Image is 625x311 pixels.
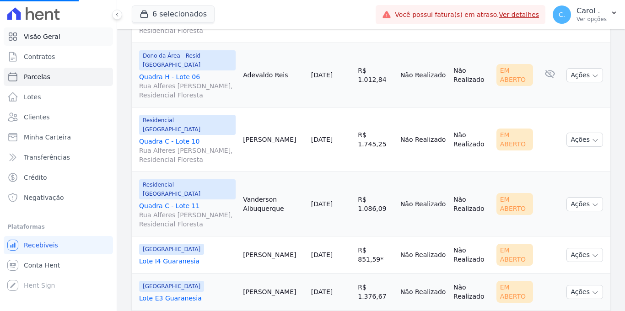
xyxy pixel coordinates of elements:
[559,11,565,18] span: C.
[397,107,450,172] td: Não Realizado
[566,285,603,299] button: Ações
[4,148,113,166] a: Transferências
[577,6,607,16] p: Carol .
[24,72,50,81] span: Parcelas
[24,113,49,122] span: Clientes
[496,244,533,266] div: Em Aberto
[139,72,236,100] a: Quadra H - Lote 06Rua Alferes [PERSON_NAME], Residencial Floresta
[239,236,307,273] td: [PERSON_NAME]
[4,88,113,106] a: Lotes
[397,273,450,311] td: Não Realizado
[566,68,603,82] button: Ações
[139,281,204,292] span: [GEOGRAPHIC_DATA]
[24,241,58,250] span: Recebíveis
[4,128,113,146] a: Minha Carteira
[139,244,204,255] span: [GEOGRAPHIC_DATA]
[132,5,215,23] button: 6 selecionados
[450,273,493,311] td: Não Realizado
[239,273,307,311] td: [PERSON_NAME]
[311,200,333,208] a: [DATE]
[545,2,625,27] button: C. Carol . Ver opções
[311,136,333,143] a: [DATE]
[139,137,236,164] a: Quadra C - Lote 10Rua Alferes [PERSON_NAME], Residencial Floresta
[4,108,113,126] a: Clientes
[139,146,236,164] span: Rua Alferes [PERSON_NAME], Residencial Floresta
[24,173,47,182] span: Crédito
[24,133,71,142] span: Minha Carteira
[311,251,333,258] a: [DATE]
[496,193,533,215] div: Em Aberto
[496,281,533,303] div: Em Aberto
[395,10,539,20] span: Você possui fatura(s) em atraso.
[4,236,113,254] a: Recebíveis
[566,197,603,211] button: Ações
[7,221,109,232] div: Plataformas
[577,16,607,23] p: Ver opções
[354,43,397,107] td: R$ 1.012,84
[397,236,450,273] td: Não Realizado
[4,188,113,207] a: Negativação
[397,43,450,107] td: Não Realizado
[24,193,64,202] span: Negativação
[139,294,236,303] a: Lote E3 Guaranesia
[311,71,333,79] a: [DATE]
[4,168,113,187] a: Crédito
[139,201,236,229] a: Quadra C - Lote 11Rua Alferes [PERSON_NAME], Residencial Floresta
[139,81,236,100] span: Rua Alferes [PERSON_NAME], Residencial Floresta
[354,172,397,236] td: R$ 1.086,09
[4,48,113,66] a: Contratos
[450,107,493,172] td: Não Realizado
[4,27,113,46] a: Visão Geral
[4,68,113,86] a: Parcelas
[24,153,70,162] span: Transferências
[450,236,493,273] td: Não Realizado
[566,248,603,262] button: Ações
[354,107,397,172] td: R$ 1.745,25
[139,210,236,229] span: Rua Alferes [PERSON_NAME], Residencial Floresta
[139,179,236,199] span: Residencial [GEOGRAPHIC_DATA]
[499,11,539,18] a: Ver detalhes
[450,172,493,236] td: Não Realizado
[311,288,333,295] a: [DATE]
[397,172,450,236] td: Não Realizado
[24,32,60,41] span: Visão Geral
[450,43,493,107] td: Não Realizado
[239,43,307,107] td: Adevaldo Reis
[566,133,603,147] button: Ações
[139,50,236,70] span: Dono da Área - Resid [GEOGRAPHIC_DATA]
[24,52,55,61] span: Contratos
[496,64,533,86] div: Em Aberto
[139,257,236,266] a: Lote I4 Guaranesia
[239,107,307,172] td: [PERSON_NAME]
[354,273,397,311] td: R$ 1.376,67
[239,172,307,236] td: Vanderson Albuquerque
[4,256,113,274] a: Conta Hent
[24,92,41,102] span: Lotes
[139,115,236,135] span: Residencial [GEOGRAPHIC_DATA]
[496,129,533,150] div: Em Aberto
[24,261,60,270] span: Conta Hent
[354,236,397,273] td: R$ 851,59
